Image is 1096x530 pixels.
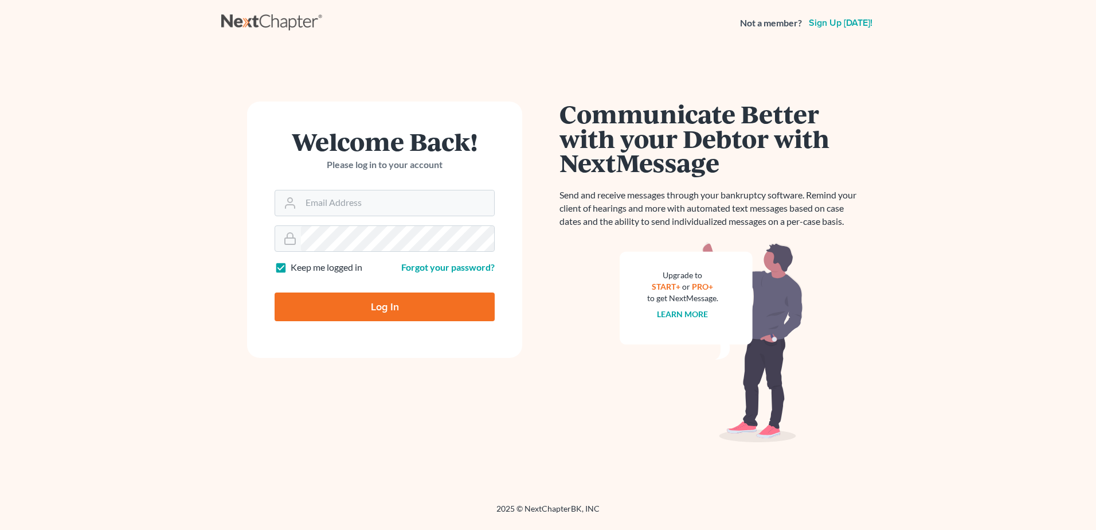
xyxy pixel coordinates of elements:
[692,282,714,291] a: PRO+
[291,261,362,274] label: Keep me logged in
[559,102,863,175] h1: Communicate Better with your Debtor with NextMessage
[401,262,495,272] a: Forgot your password?
[647,293,718,304] div: to get NextMessage.
[657,309,709,319] a: Learn more
[620,242,803,443] img: nextmessage_bg-59042aed3d76b12b5cd301f8e5b87938c9018125f34e5fa2b7a6b67550977c72.svg
[647,270,718,281] div: Upgrade to
[275,158,495,172] p: Please log in to your account
[740,17,802,30] strong: Not a member?
[807,18,875,28] a: Sign up [DATE]!
[652,282,681,291] a: START+
[221,503,875,524] div: 2025 © NextChapterBK, INC
[301,190,494,216] input: Email Address
[683,282,691,291] span: or
[559,189,863,228] p: Send and receive messages through your bankruptcy software. Remind your client of hearings and mo...
[275,129,495,154] h1: Welcome Back!
[275,293,495,321] input: Log In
